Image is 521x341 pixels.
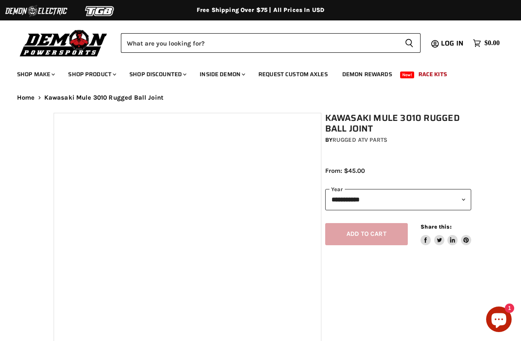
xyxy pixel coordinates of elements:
inbox-online-store-chat: Shopify online store chat [484,307,514,334]
span: Share this: [421,224,451,230]
span: $0.00 [484,39,500,47]
a: Shop Product [62,66,121,83]
form: Product [121,33,421,53]
img: Demon Powersports [17,28,110,58]
a: Rugged ATV Parts [332,136,387,143]
span: New! [400,72,415,78]
a: Inside Demon [193,66,250,83]
img: Demon Electric Logo 2 [4,3,68,19]
a: $0.00 [469,37,504,49]
a: Request Custom Axles [252,66,334,83]
div: by [325,135,471,145]
button: Search [398,33,421,53]
span: Log in [441,38,464,49]
a: Shop Discounted [123,66,192,83]
a: Demon Rewards [336,66,398,83]
a: Race Kits [412,66,453,83]
a: Shop Make [11,66,60,83]
span: Kawasaki Mule 3010 Rugged Ball Joint [44,94,163,101]
a: Log in [437,40,469,47]
ul: Main menu [11,62,498,83]
h1: Kawasaki Mule 3010 Rugged Ball Joint [325,113,471,134]
select: year [325,189,471,210]
input: Search [121,33,398,53]
img: TGB Logo 2 [68,3,132,19]
a: Home [17,94,35,101]
span: From: $45.00 [325,167,365,175]
aside: Share this: [421,223,471,246]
